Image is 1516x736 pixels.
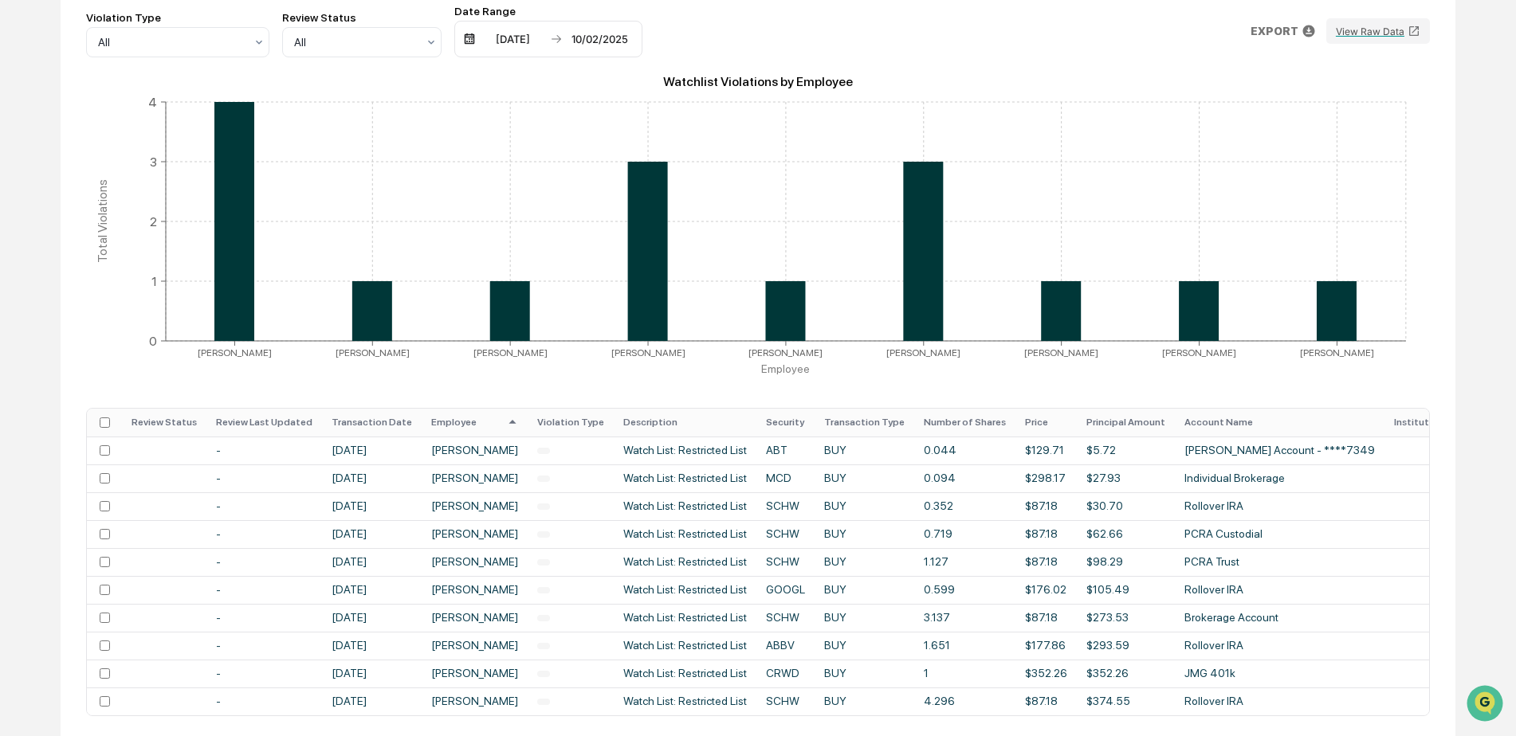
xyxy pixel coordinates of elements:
td: - [206,660,322,687]
td: - [206,437,322,464]
td: SCHW [756,687,815,715]
td: Watch List: Restricted List [614,660,756,687]
div: Date Range [454,5,642,18]
div: 🖐️ [16,327,29,340]
tspan: [PERSON_NAME] [1300,347,1374,358]
td: JMG 401k [1175,660,1384,687]
td: MCD [756,464,815,492]
th: Review Status [122,409,206,437]
img: calendar [463,33,476,45]
button: View Raw Data [1326,18,1430,44]
td: [DATE] [322,687,422,715]
td: GOOGL [756,576,815,604]
tspan: [PERSON_NAME] [336,347,410,358]
td: SCHW [756,492,815,520]
td: Individual Brokerage [1175,464,1384,492]
td: Rollover IRA [1175,632,1384,660]
div: We're available if you need us! [72,138,219,151]
th: Review Last Updated [206,409,322,437]
div: Past conversations [16,177,107,190]
span: [DATE] [223,217,256,229]
tspan: [PERSON_NAME] [1162,347,1236,358]
td: [DATE] [322,520,422,548]
td: 1 [914,660,1015,687]
td: 0.094 [914,464,1015,492]
span: Attestations [132,326,198,342]
td: BUY [815,632,914,660]
div: Review Status [282,11,442,24]
text: Watchlist Violations by Employee [663,74,853,89]
a: Powered byPylon [112,394,193,407]
td: CRWD [756,660,815,687]
span: Pylon [159,395,193,407]
td: [PERSON_NAME] [422,660,528,687]
td: [PERSON_NAME] [422,492,528,520]
td: $87.18 [1015,492,1077,520]
th: Principal Amount [1077,409,1175,437]
th: Number of Shares [914,409,1015,437]
td: 0.599 [914,576,1015,604]
img: arrow right [550,33,563,45]
th: Price [1015,409,1077,437]
div: 10/02/2025 [566,33,634,45]
td: $273.53 [1077,604,1175,632]
button: See all [247,174,290,193]
td: - [206,464,322,492]
td: 1.651 [914,632,1015,660]
td: $87.18 [1015,604,1077,632]
td: 0.352 [914,492,1015,520]
td: PCRA Custodial [1175,520,1384,548]
td: BUY [815,604,914,632]
td: [PERSON_NAME] [422,464,528,492]
td: Watch List: Restricted List [614,632,756,660]
td: $374.55 [1077,687,1175,715]
td: $62.66 [1077,520,1175,548]
td: Brokerage Account [1175,604,1384,632]
td: $27.93 [1077,464,1175,492]
td: SCHW [756,548,815,576]
tspan: 4 [148,94,157,109]
div: Start new chat [72,122,261,138]
th: Transaction Type [815,409,914,437]
td: [PERSON_NAME] [422,604,528,632]
tspan: [PERSON_NAME] [611,347,685,358]
td: [PERSON_NAME] [422,687,528,715]
img: 8933085812038_c878075ebb4cc5468115_72.jpg [33,122,62,151]
tspan: [PERSON_NAME] [748,347,823,358]
td: [DATE] [322,437,422,464]
td: $176.02 [1015,576,1077,604]
td: - [206,548,322,576]
td: [PERSON_NAME] [422,548,528,576]
img: Steve.Lennart [16,245,41,270]
td: [PERSON_NAME] [422,520,528,548]
td: Watch List: Restricted List [614,576,756,604]
td: $98.29 [1077,548,1175,576]
img: 1746055101610-c473b297-6a78-478c-a979-82029cc54cd1 [16,122,45,151]
a: 🔎Data Lookup [10,350,107,378]
td: [DATE] [322,632,422,660]
span: Data Lookup [32,356,100,372]
td: BUY [815,660,914,687]
div: Violation Type [86,11,269,24]
tspan: 3 [150,154,157,169]
td: 0.044 [914,437,1015,464]
td: BUY [815,687,914,715]
td: BUY [815,492,914,520]
td: $352.26 [1077,660,1175,687]
p: How can we help? [16,33,290,59]
th: Institution [1384,409,1453,437]
td: BUY [815,576,914,604]
span: • [214,260,220,272]
td: Rollover IRA [1175,492,1384,520]
td: Watch List: Restricted List [614,687,756,715]
span: Preclearance [32,326,103,342]
td: $352.26 [1015,660,1077,687]
td: Watch List: Restricted List [614,437,756,464]
td: [PERSON_NAME] [422,437,528,464]
span: [PERSON_NAME].[PERSON_NAME] [49,217,211,229]
td: [DATE] [322,464,422,492]
td: 4.296 [914,687,1015,715]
